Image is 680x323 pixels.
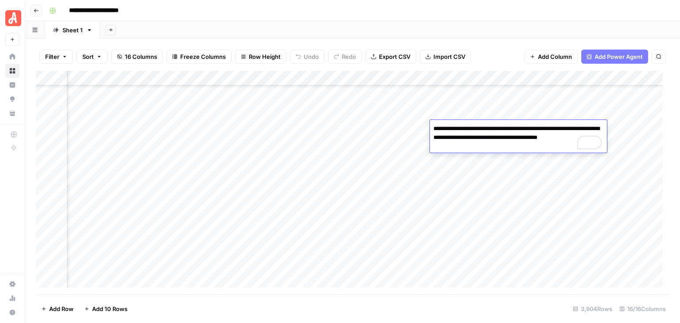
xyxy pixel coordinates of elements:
[82,52,94,61] span: Sort
[581,50,648,64] button: Add Power Agent
[379,52,410,61] span: Export CSV
[538,52,572,61] span: Add Column
[595,52,643,61] span: Add Power Agent
[92,304,127,313] span: Add 10 Rows
[45,21,100,39] a: Sheet 1
[5,10,21,26] img: Angi Logo
[5,277,19,291] a: Settings
[433,52,465,61] span: Import CSV
[79,302,133,316] button: Add 10 Rows
[111,50,163,64] button: 16 Columns
[5,92,19,106] a: Opportunities
[39,50,73,64] button: Filter
[290,50,325,64] button: Undo
[166,50,232,64] button: Freeze Columns
[328,50,362,64] button: Redo
[77,50,108,64] button: Sort
[45,52,59,61] span: Filter
[49,304,73,313] span: Add Row
[524,50,578,64] button: Add Column
[180,52,226,61] span: Freeze Columns
[5,78,19,92] a: Insights
[5,291,19,305] a: Usage
[5,50,19,64] a: Home
[5,305,19,319] button: Help + Support
[616,302,669,316] div: 16/16 Columns
[5,7,19,29] button: Workspace: Angi
[365,50,416,64] button: Export CSV
[304,52,319,61] span: Undo
[125,52,157,61] span: 16 Columns
[342,52,356,61] span: Redo
[430,123,607,153] textarea: To enrich screen reader interactions, please activate Accessibility in Grammarly extension settings
[249,52,281,61] span: Row Height
[569,302,616,316] div: 3,904 Rows
[62,26,83,35] div: Sheet 1
[235,50,286,64] button: Row Height
[420,50,471,64] button: Import CSV
[5,106,19,120] a: Your Data
[5,64,19,78] a: Browse
[36,302,79,316] button: Add Row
